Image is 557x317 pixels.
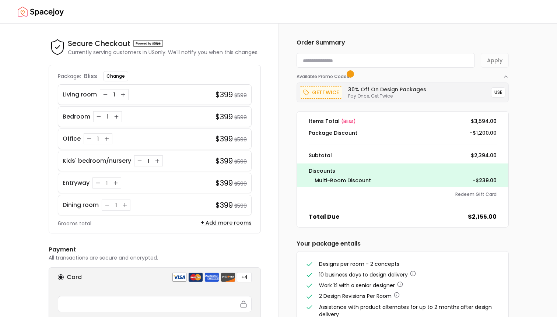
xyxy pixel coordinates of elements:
span: ( bliss ) [341,118,356,124]
p: Discounts [309,166,497,175]
p: bliss [84,72,97,81]
button: Decrease quantity for Entryway [94,179,102,187]
span: 10 business days to design delivery [319,271,408,278]
div: Available Promo Codes [297,80,509,102]
p: Office [63,134,81,143]
img: Spacejoy Logo [18,4,64,19]
dt: Multi-Room Discount [315,177,371,184]
h4: $399 [216,156,233,166]
dd: $3,594.00 [471,117,497,125]
small: $599 [234,202,247,209]
div: 1 [104,113,111,120]
button: USE [491,87,505,98]
h4: $399 [216,134,233,144]
h6: 30% Off on Design Packages [348,86,426,93]
p: Currently serving customers in US only. We'll notify you when this changes. [68,49,259,56]
h4: $399 [216,200,233,210]
dd: $2,155.00 [468,212,497,221]
h6: Payment [49,245,261,254]
h4: $399 [216,178,233,188]
p: Kids' bedroom/nursery [63,156,131,165]
button: Decrease quantity for Office [85,135,93,142]
dd: $2,394.00 [471,152,497,159]
p: All transactions are . [49,254,261,261]
p: Entryway [63,179,90,187]
div: 1 [145,157,152,165]
small: $599 [234,136,247,143]
span: Work 1:1 with a senior designer [319,282,395,289]
span: Designs per room - 2 concepts [319,260,399,268]
button: Redeem Gift Card [455,191,497,197]
p: Pay Once, Get Twice [348,93,426,99]
div: 1 [111,91,118,98]
iframe: Secure card number input frame [63,301,247,307]
small: $599 [234,158,247,165]
button: Available Promo Codes [297,68,509,80]
div: 1 [112,201,120,209]
h4: Secure Checkout [68,38,130,49]
img: discover [221,272,235,282]
button: Decrease quantity for Dining room [104,201,111,209]
div: 1 [94,135,102,142]
small: $599 [234,180,247,187]
a: Spacejoy [18,4,64,19]
small: $599 [234,114,247,121]
h4: $399 [216,112,233,122]
dt: Package Discount [309,129,357,137]
img: Powered by stripe [133,40,163,47]
h4: $399 [216,89,233,100]
dt: Items Total [309,117,356,125]
button: Increase quantity for Entryway [112,179,119,187]
button: Increase quantity for Office [103,135,111,142]
button: Increase quantity for Living room [119,91,127,98]
p: Package: [58,73,81,80]
dd: -$1,200.00 [470,129,497,137]
dt: Total Due [309,212,339,221]
dd: -$239.00 [473,177,497,184]
button: Decrease quantity for Living room [102,91,109,98]
p: Bedroom [63,112,90,121]
p: Living room [63,90,97,99]
button: Increase quantity for Kids' bedroom/nursery [154,157,161,165]
button: Increase quantity for Bedroom [113,113,120,120]
dt: Subtotal [309,152,332,159]
span: secure and encrypted [99,254,157,261]
span: Available Promo Codes [297,74,351,80]
button: Decrease quantity for Bedroom [95,113,102,120]
p: 6 rooms total [58,220,91,227]
div: 1 [103,179,111,187]
img: mastercard [188,272,203,282]
button: + Add more rooms [201,219,252,226]
img: visa [172,272,187,282]
button: Change [103,71,128,81]
button: Increase quantity for Dining room [121,201,129,209]
button: +4 [237,272,252,282]
img: american express [204,272,219,282]
h6: Order Summary [297,38,509,47]
p: Dining room [63,201,99,209]
h6: Your package entails [297,239,509,248]
small: $599 [234,92,247,99]
h6: Card [67,273,82,282]
span: 2 Design Revisions Per Room [319,292,392,300]
p: gettwice [312,88,339,97]
button: Decrease quantity for Kids' bedroom/nursery [136,157,143,165]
